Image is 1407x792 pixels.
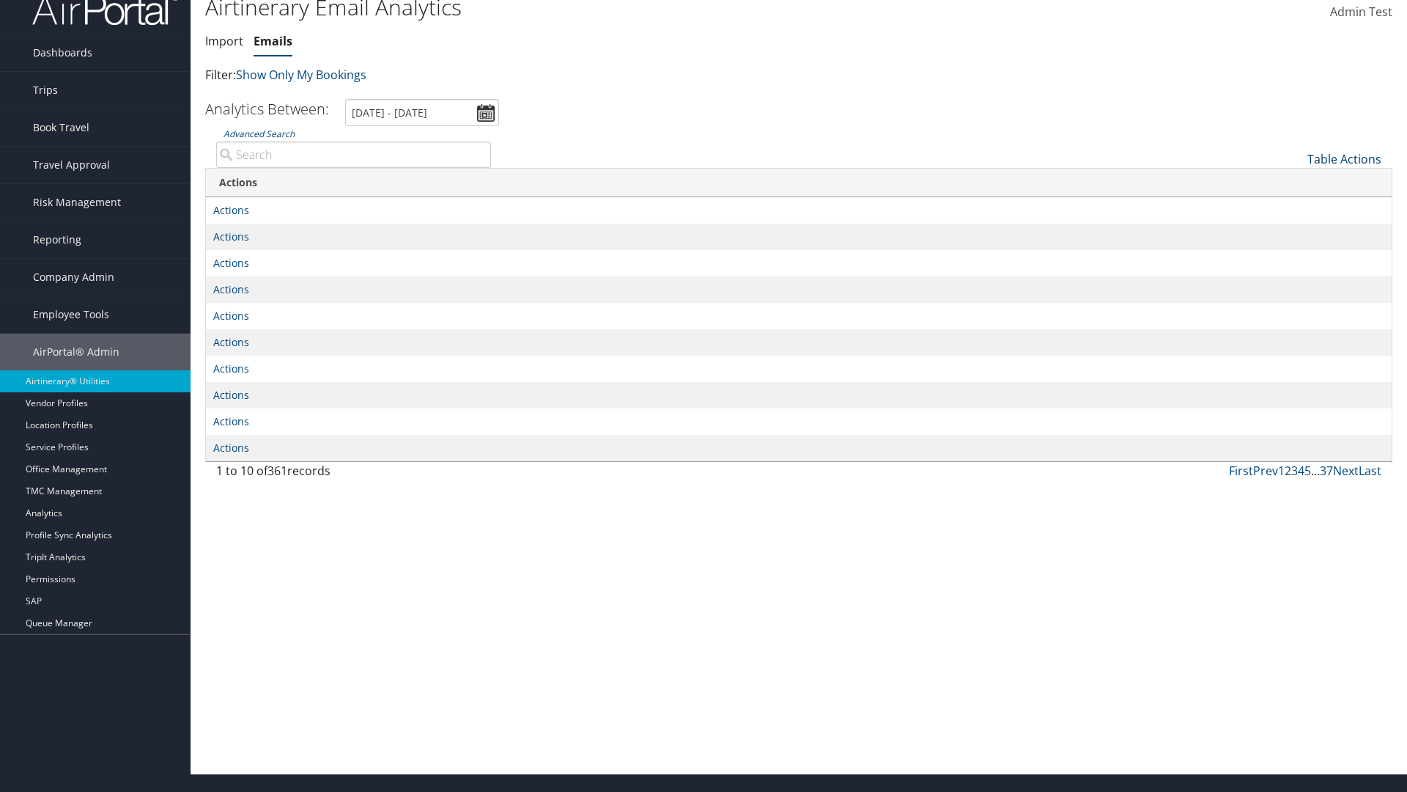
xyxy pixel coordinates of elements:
a: Actions [213,282,249,296]
span: Employee Tools [33,296,109,333]
a: 37 [1320,463,1333,479]
a: Next [1333,463,1359,479]
input: Advanced Search [216,142,491,168]
span: Reporting [33,221,81,258]
a: Import [205,33,243,49]
span: … [1311,463,1320,479]
div: 1 to 10 of records [216,462,491,487]
a: Emails [254,33,292,49]
a: Actions [213,335,249,349]
input: [DATE] - [DATE] [345,99,499,126]
a: 1 [1278,463,1285,479]
th: Actions [206,169,1392,197]
a: Show Only My Bookings [236,67,366,83]
a: Actions [213,441,249,455]
a: First [1229,463,1253,479]
a: 4 [1298,463,1304,479]
a: 2 [1285,463,1291,479]
span: Dashboards [33,34,92,71]
a: Actions [213,388,249,402]
a: Actions [213,309,249,323]
span: Book Travel [33,109,89,146]
a: Table Actions [1307,151,1381,167]
a: 3 [1291,463,1298,479]
a: Last [1359,463,1381,479]
a: Actions [213,203,249,217]
a: 5 [1304,463,1311,479]
span: Travel Approval [33,147,110,183]
a: Actions [213,256,249,270]
span: AirPortal® Admin [33,334,119,370]
a: Actions [213,414,249,428]
a: Prev [1253,463,1278,479]
h3: Analytics Between: [205,99,329,119]
a: Actions [213,362,249,375]
a: Actions [213,230,249,243]
span: Company Admin [33,259,114,296]
span: Trips [33,72,58,109]
span: Risk Management [33,184,121,221]
span: 361 [267,463,287,479]
span: Admin Test [1330,4,1392,20]
p: Filter: [205,66,997,85]
a: Advanced Search [224,128,295,140]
